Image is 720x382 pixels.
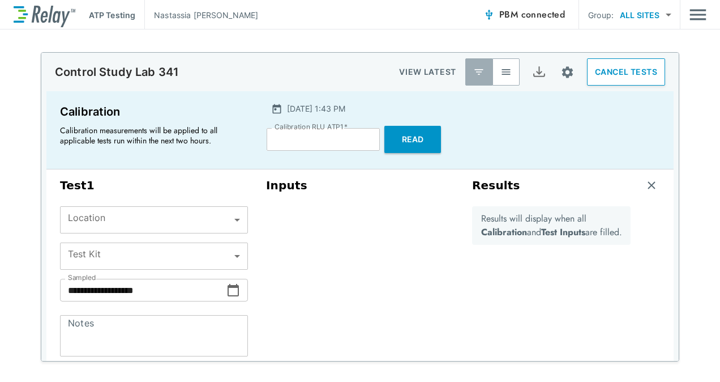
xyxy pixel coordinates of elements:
label: Calibration RLU ATP1 [275,123,348,131]
button: Export [525,58,552,86]
img: Calender Icon [271,103,282,114]
img: Export Icon [532,65,546,79]
button: Read [384,126,441,153]
img: Connected Icon [483,9,495,20]
h3: Results [472,179,520,193]
h3: Inputs [266,179,454,193]
button: Main menu [689,4,706,26]
p: ATP Testing [89,9,135,21]
span: connected [521,8,565,21]
img: LuminUltra Relay [14,3,75,27]
p: Group: [588,9,614,21]
input: Choose date, selected date is Aug 27, 2025 [60,279,226,302]
button: CANCEL TESTS [587,58,665,86]
p: Results will display when all and are filled. [481,212,622,239]
label: Sampled [68,274,96,282]
h3: Test 1 [60,179,248,193]
img: View All [500,66,512,78]
span: PBM [499,7,565,23]
p: [DATE] 1:43 PM [287,103,345,114]
button: Site setup [552,57,582,87]
p: Calibration measurements will be applied to all applicable tests run within the next two hours. [60,125,241,146]
button: PBM connected [479,3,569,26]
p: Nastassia [PERSON_NAME] [154,9,258,21]
p: VIEW LATEST [399,65,456,79]
img: Remove [646,180,657,191]
b: Calibration [481,226,527,239]
img: Latest [473,66,485,78]
p: Calibration [60,103,246,121]
img: Drawer Icon [689,4,706,26]
b: Test Inputs [541,226,585,239]
img: Settings Icon [560,65,575,79]
p: Control Study Lab 341 [55,65,179,79]
iframe: Resource center [683,348,709,373]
